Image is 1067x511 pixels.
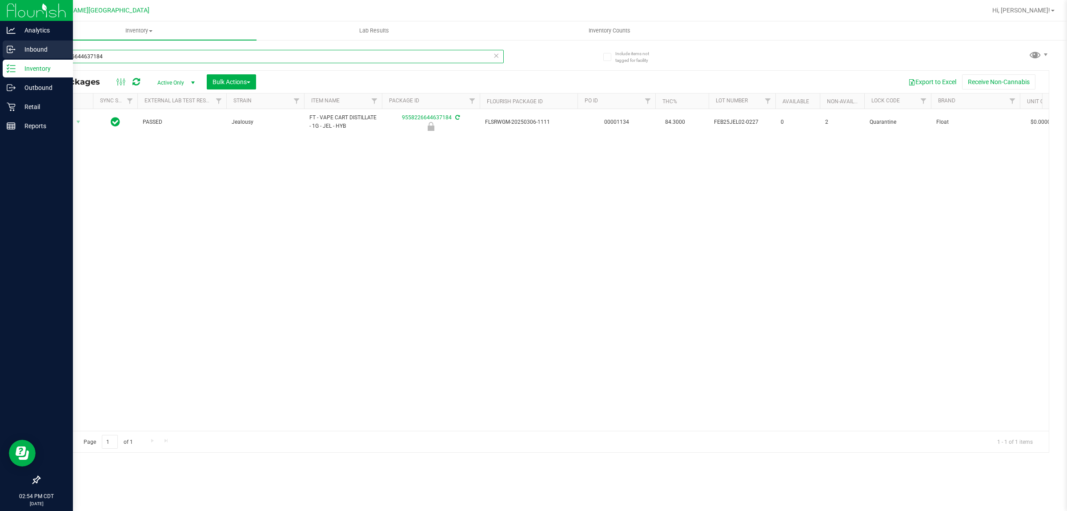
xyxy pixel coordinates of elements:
span: Bulk Actions [213,78,250,85]
p: Retail [16,101,69,112]
a: Filter [367,93,382,109]
button: Bulk Actions [207,74,256,89]
a: THC% [662,98,677,105]
a: Package ID [389,97,419,104]
span: Quarantine [870,118,926,126]
span: 84.3000 [661,116,690,129]
span: Clear [493,50,499,61]
a: Filter [212,93,226,109]
span: Sync from Compliance System [454,114,460,121]
span: 2 [825,118,859,126]
inline-svg: Analytics [7,26,16,35]
span: Float [936,118,1015,126]
a: Sync Status [100,97,134,104]
a: Item Name [311,97,340,104]
inline-svg: Outbound [7,83,16,92]
a: Filter [289,93,304,109]
button: Export to Excel [903,74,962,89]
a: Unit Cost [1027,98,1054,105]
span: Inventory Counts [577,27,642,35]
span: Lab Results [347,27,401,35]
button: Receive Non-Cannabis [962,74,1035,89]
span: All Packages [46,77,109,87]
span: 0 [781,118,814,126]
span: Hi, [PERSON_NAME]! [992,7,1050,14]
span: FT - VAPE CART DISTILLATE - 1G - JEL - HYB [309,114,377,130]
span: Ft [PERSON_NAME][GEOGRAPHIC_DATA] [32,7,149,14]
p: Outbound [16,82,69,93]
a: Brand [938,97,955,104]
a: Lab Results [257,21,492,40]
input: 1 [102,435,118,449]
a: 9558226644637184 [402,114,452,121]
input: Search Package ID, Item Name, SKU, Lot or Part Number... [39,50,504,63]
span: FEB25JEL02-0227 [714,118,770,126]
p: Reports [16,121,69,131]
p: Analytics [16,25,69,36]
inline-svg: Inventory [7,64,16,73]
inline-svg: Reports [7,122,16,130]
p: Inbound [16,44,69,55]
div: Quarantine [381,122,481,131]
a: Available [782,98,809,105]
a: Filter [641,93,655,109]
span: FLSRWGM-20250306-1111 [485,118,572,126]
a: PO ID [585,97,598,104]
inline-svg: Retail [7,102,16,111]
a: Filter [1005,93,1020,109]
span: 1 - 1 of 1 items [990,435,1040,448]
a: External Lab Test Result [144,97,214,104]
a: Non-Available [827,98,866,105]
td: $0.00000 [1020,109,1064,135]
a: Filter [465,93,480,109]
a: Strain [233,97,252,104]
iframe: Resource center [9,440,36,466]
p: 02:54 PM CDT [4,492,69,500]
p: Inventory [16,63,69,74]
a: Inventory Counts [492,21,727,40]
a: Flourish Package ID [487,98,543,105]
a: Inventory [21,21,257,40]
span: select [73,116,84,128]
span: PASSED [143,118,221,126]
a: Filter [123,93,137,109]
span: Page of 1 [76,435,140,449]
inline-svg: Inbound [7,45,16,54]
a: 00001134 [604,119,629,125]
a: Lot Number [716,97,748,104]
a: Filter [761,93,775,109]
a: Filter [916,93,931,109]
span: Jealousy [232,118,299,126]
span: Inventory [21,27,257,35]
span: Include items not tagged for facility [615,50,660,64]
span: In Sync [111,116,120,128]
p: [DATE] [4,500,69,507]
a: Lock Code [871,97,900,104]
